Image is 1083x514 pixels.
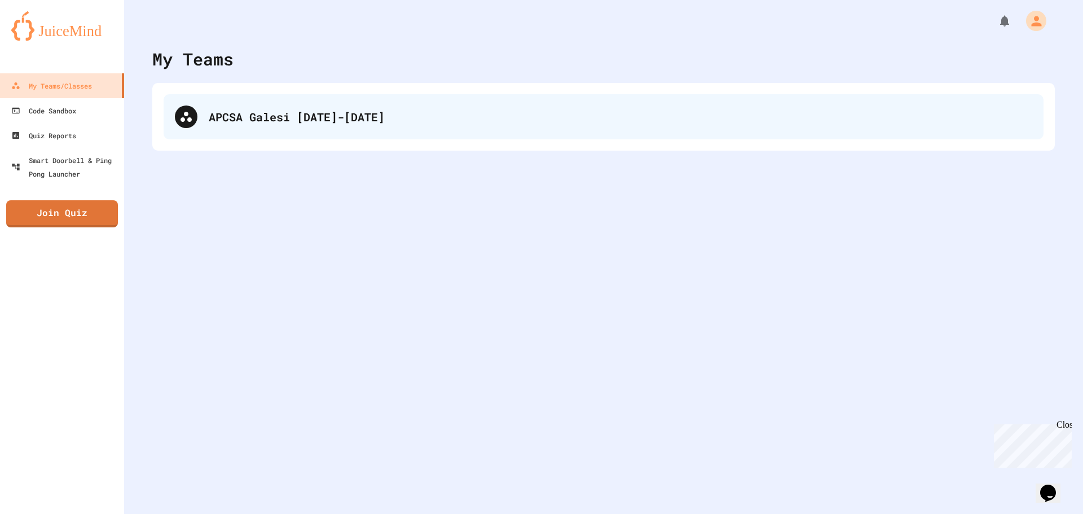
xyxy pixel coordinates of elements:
div: My Teams/Classes [11,79,92,93]
div: Chat with us now!Close [5,5,78,72]
div: Code Sandbox [11,104,76,117]
div: Quiz Reports [11,129,76,142]
div: My Notifications [977,11,1014,30]
iframe: chat widget [1036,469,1072,503]
div: My Teams [152,46,234,72]
div: APCSA Galesi [DATE]-[DATE] [209,108,1032,125]
div: Smart Doorbell & Ping Pong Launcher [11,153,120,181]
a: Join Quiz [6,200,118,227]
div: APCSA Galesi [DATE]-[DATE] [164,94,1044,139]
img: logo-orange.svg [11,11,113,41]
iframe: chat widget [989,420,1072,468]
div: My Account [1014,8,1049,34]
